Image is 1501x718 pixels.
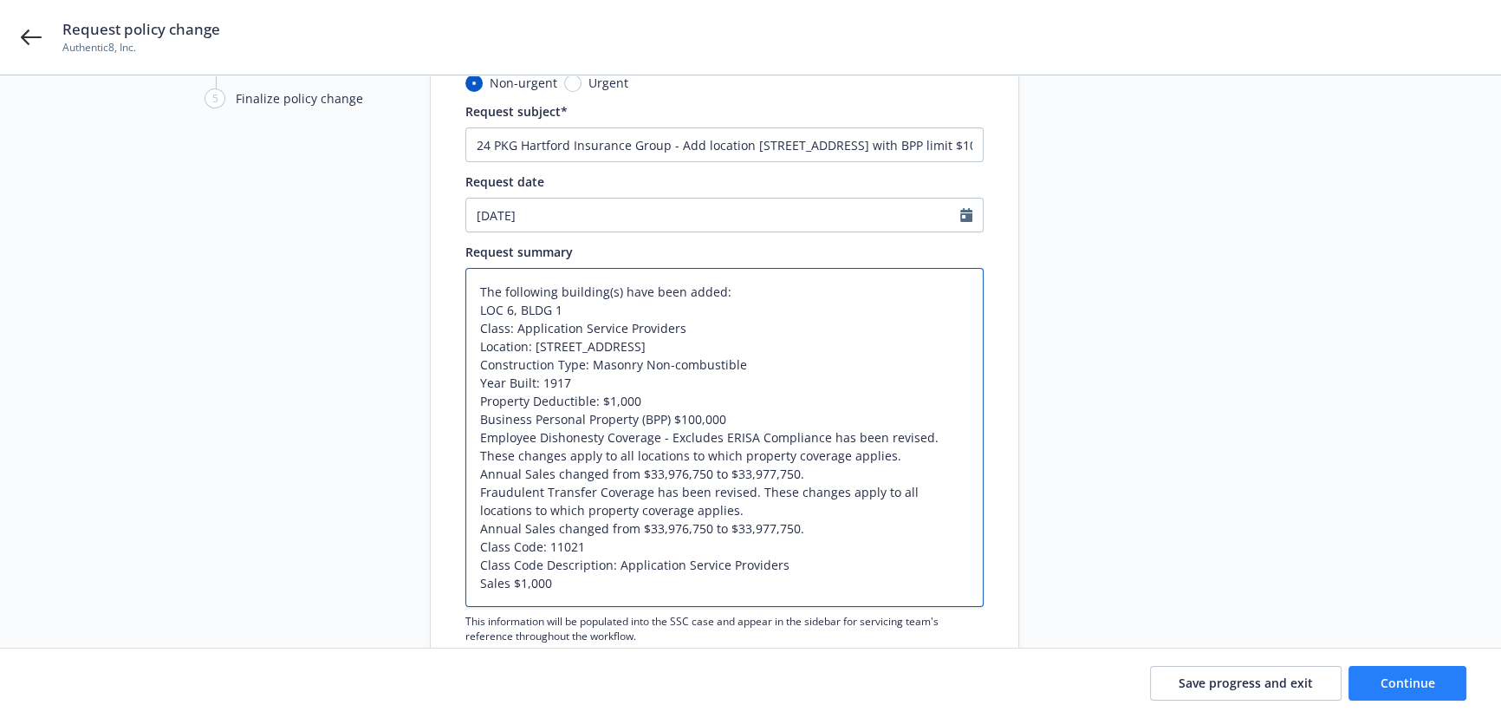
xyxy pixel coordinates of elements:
[465,127,984,162] input: The subject will appear in the summary list view for quick reference.
[1348,666,1466,701] button: Continue
[236,89,363,108] div: Finalize policy change
[465,173,544,190] span: Request date
[465,75,483,92] input: Non-urgent
[588,74,628,92] span: Urgent
[1150,666,1342,701] button: Save progress and exit
[960,208,972,222] svg: Calendar
[62,40,220,55] span: Authentic8, Inc.
[465,244,573,260] span: Request summary
[465,268,984,607] textarea: The following building(s) have been added: LOC 6, BLDG 1 Class: Application Service Providers Loc...
[205,88,225,108] div: 5
[1381,675,1435,691] span: Continue
[465,103,568,120] span: Request subject*
[465,614,984,643] span: This information will be populated into the SSC case and appear in the sidebar for servicing team...
[564,75,582,92] input: Urgent
[1179,675,1313,691] span: Save progress and exit
[466,199,960,232] input: MM/DD/YYYY
[490,74,557,92] span: Non-urgent
[62,19,220,40] span: Request policy change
